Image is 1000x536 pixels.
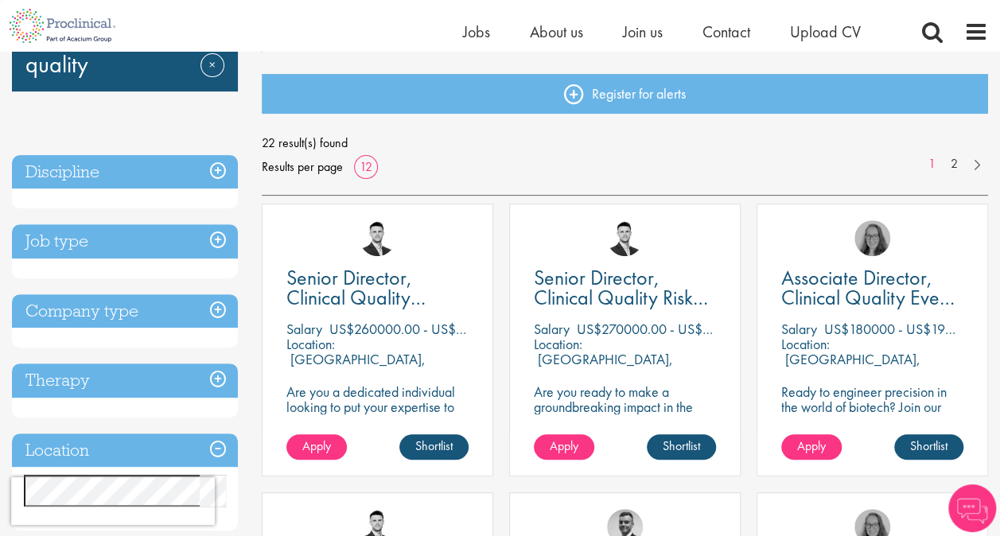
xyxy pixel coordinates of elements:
a: Apply [534,434,594,460]
img: Joshua Godden [607,220,643,256]
span: Results per page [262,155,343,179]
a: 12 [354,158,378,175]
img: Ingrid Aymes [854,220,890,256]
a: Senior Director, Clinical Quality Assurance [286,268,469,308]
span: Location: [286,335,335,353]
a: Upload CV [790,21,861,42]
a: 2 [943,155,966,173]
a: Shortlist [894,434,963,460]
a: About us [530,21,583,42]
h3: Job type [12,224,238,258]
a: Senior Director, Clinical Quality Risk Management [534,268,716,308]
span: 22 result(s) found [262,131,988,155]
a: Jobs [463,21,490,42]
span: Apply [797,437,826,454]
a: Remove [200,53,224,99]
span: Location: [781,335,830,353]
a: Shortlist [399,434,469,460]
span: Salary [286,320,322,338]
span: Senior Director, Clinical Quality Assurance [286,264,426,331]
span: Location: [534,335,582,353]
a: Shortlist [647,434,716,460]
span: Salary [534,320,570,338]
p: [GEOGRAPHIC_DATA], [GEOGRAPHIC_DATA] [781,350,920,383]
span: Associate Director, Clinical Quality Event Management (GCP) [781,264,955,331]
img: Joshua Godden [360,220,395,256]
span: Salary [781,320,817,338]
img: Chatbot [948,484,996,532]
p: Are you ready to make a groundbreaking impact in the world of biotechnology? Join a growing compa... [534,384,716,475]
span: Apply [550,437,578,454]
h3: Discipline [12,155,238,189]
p: [GEOGRAPHIC_DATA], [GEOGRAPHIC_DATA] [534,350,673,383]
p: [GEOGRAPHIC_DATA], [GEOGRAPHIC_DATA] [286,350,426,383]
h3: Location [12,433,238,468]
p: Ready to engineer precision in the world of biotech? Join our client's cutting-edge team and play... [781,384,963,475]
a: Associate Director, Clinical Quality Event Management (GCP) [781,268,963,308]
p: US$270000.00 - US$290000.00 per annum [577,320,829,338]
h3: Therapy [12,363,238,398]
a: Register for alerts [262,74,988,114]
h3: Company type [12,294,238,328]
a: Join us [623,21,663,42]
a: Contact [702,21,750,42]
a: Apply [286,434,347,460]
iframe: reCAPTCHA [11,477,215,525]
span: Senior Director, Clinical Quality Risk Management [534,264,708,331]
span: Apply [302,437,331,454]
div: quality [12,23,238,91]
p: US$260000.00 - US$280000.00 per annum [329,320,582,338]
a: 1 [920,155,944,173]
a: Apply [781,434,842,460]
p: Are you a dedicated individual looking to put your expertise to work fully flexibly in a remote p... [286,384,469,475]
